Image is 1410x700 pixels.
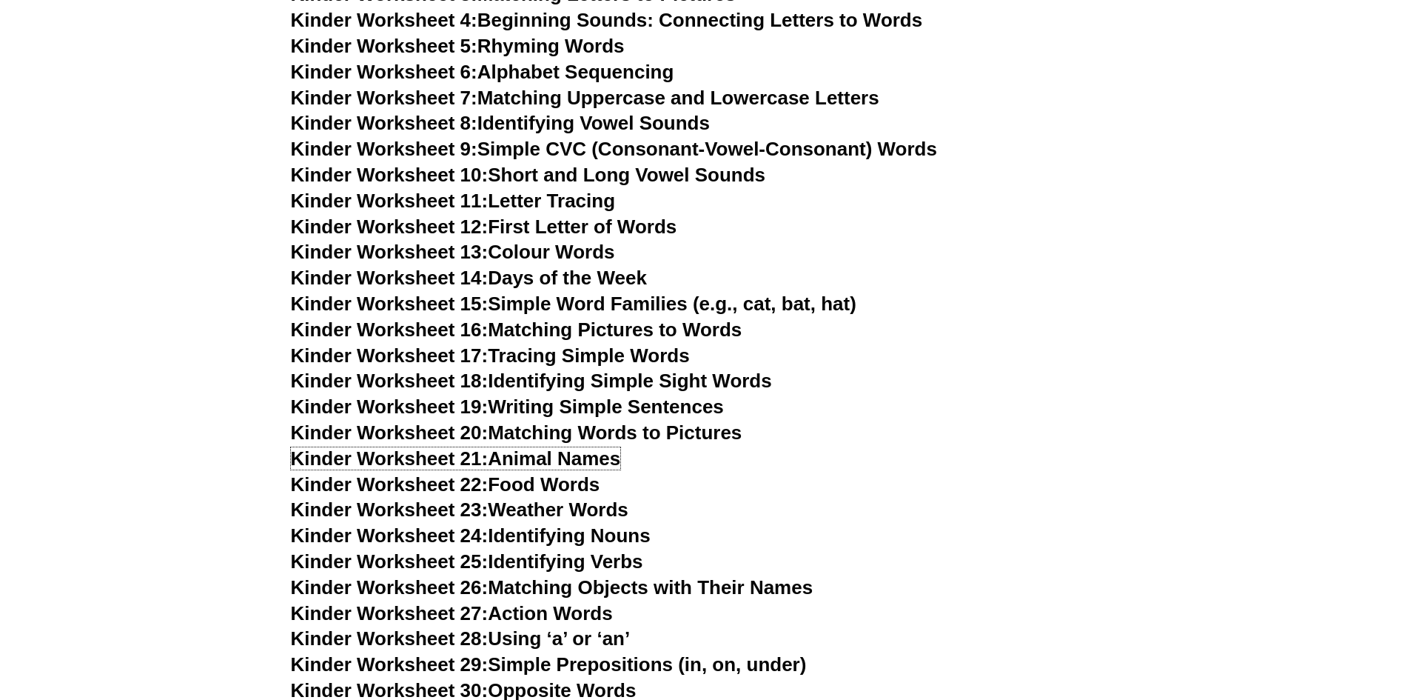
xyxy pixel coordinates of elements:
[291,396,489,418] span: Kinder Worksheet 19:
[291,216,489,238] span: Kinder Worksheet 12:
[291,396,724,418] a: Kinder Worksheet 19:Writing Simple Sentences
[291,35,625,57] a: Kinder Worksheet 5:Rhyming Words
[291,370,772,392] a: Kinder Worksheet 18:Identifying Simple Sight Words
[291,473,600,496] a: Kinder Worksheet 22:Food Words
[291,473,489,496] span: Kinder Worksheet 22:
[291,576,813,599] a: Kinder Worksheet 26:Matching Objects with Their Names
[291,190,616,212] a: Kinder Worksheet 11:Letter Tracing
[291,550,489,573] span: Kinder Worksheet 25:
[291,627,489,650] span: Kinder Worksheet 28:
[291,319,489,341] span: Kinder Worksheet 16:
[291,267,489,289] span: Kinder Worksheet 14:
[291,293,856,315] a: Kinder Worksheet 15:Simple Word Families (e.g., cat, bat, hat)
[291,138,477,160] span: Kinder Worksheet 9:
[291,112,710,134] a: Kinder Worksheet 8:Identifying Vowel Sounds
[1164,533,1410,700] iframe: Chat Widget
[291,576,489,599] span: Kinder Worksheet 26:
[291,138,937,160] a: Kinder Worksheet 9:Simple CVC (Consonant-Vowel-Consonant) Words
[291,550,643,573] a: Kinder Worksheet 25:Identifying Verbs
[291,216,677,238] a: Kinder Worksheet 12:First Letter of Words
[291,61,674,83] a: Kinder Worksheet 6:Alphabet Sequencing
[291,653,489,676] span: Kinder Worksheet 29:
[291,421,742,444] a: Kinder Worksheet 20:Matching Words to Pictures
[291,241,489,263] span: Kinder Worksheet 13:
[291,344,690,367] a: Kinder Worksheet 17:Tracing Simple Words
[291,267,647,289] a: Kinder Worksheet 14:Days of the Week
[291,164,766,186] a: Kinder Worksheet 10:Short and Long Vowel Sounds
[291,87,879,109] a: Kinder Worksheet 7:Matching Uppercase and Lowercase Letters
[291,653,807,676] a: Kinder Worksheet 29:Simple Prepositions (in, on, under)
[291,447,621,470] a: Kinder Worksheet 21:Animal Names
[291,499,489,521] span: Kinder Worksheet 23:
[291,164,489,186] span: Kinder Worksheet 10:
[291,87,477,109] span: Kinder Worksheet 7:
[291,524,651,547] a: Kinder Worksheet 24:Identifying Nouns
[291,627,631,650] a: Kinder Worksheet 28:Using ‘a’ or ‘an’
[291,344,489,367] span: Kinder Worksheet 17:
[291,524,489,547] span: Kinder Worksheet 24:
[291,370,489,392] span: Kinder Worksheet 18:
[291,319,742,341] a: Kinder Worksheet 16:Matching Pictures to Words
[291,293,489,315] span: Kinder Worksheet 15:
[291,421,489,444] span: Kinder Worksheet 20:
[291,112,477,134] span: Kinder Worksheet 8:
[291,447,489,470] span: Kinder Worksheet 21:
[291,61,477,83] span: Kinder Worksheet 6:
[291,241,615,263] a: Kinder Worksheet 13:Colour Words
[291,602,489,624] span: Kinder Worksheet 27:
[291,35,477,57] span: Kinder Worksheet 5:
[291,499,628,521] a: Kinder Worksheet 23:Weather Words
[291,9,477,31] span: Kinder Worksheet 4:
[291,602,613,624] a: Kinder Worksheet 27:Action Words
[291,190,489,212] span: Kinder Worksheet 11:
[291,9,923,31] a: Kinder Worksheet 4:Beginning Sounds: Connecting Letters to Words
